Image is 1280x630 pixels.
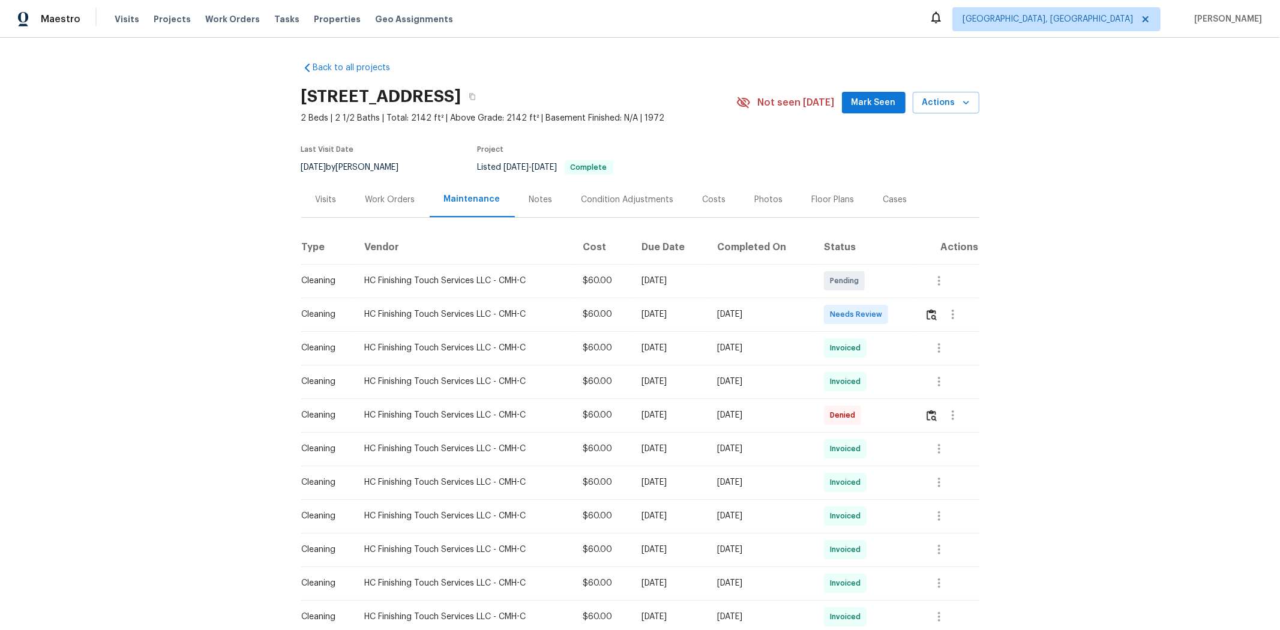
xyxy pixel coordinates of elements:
[302,476,346,488] div: Cleaning
[316,194,337,206] div: Visits
[708,230,814,264] th: Completed On
[301,163,326,172] span: [DATE]
[581,194,674,206] div: Condition Adjustments
[302,510,346,522] div: Cleaning
[364,342,563,354] div: HC Finishing Touch Services LLC - CMH-C
[583,342,622,354] div: $60.00
[301,230,355,264] th: Type
[364,409,563,421] div: HC Finishing Touch Services LLC - CMH-C
[717,611,805,623] div: [DATE]
[922,95,970,110] span: Actions
[642,510,698,522] div: [DATE]
[925,300,939,329] button: Review Icon
[364,476,563,488] div: HC Finishing Touch Services LLC - CMH-C
[583,577,622,589] div: $60.00
[717,342,805,354] div: [DATE]
[717,544,805,556] div: [DATE]
[364,376,563,388] div: HC Finishing Touch Services LLC - CMH-C
[301,91,461,103] h2: [STREET_ADDRESS]
[302,577,346,589] div: Cleaning
[444,193,500,205] div: Maintenance
[642,577,698,589] div: [DATE]
[830,611,865,623] span: Invoiced
[927,410,937,421] img: Review Icon
[573,230,632,264] th: Cost
[883,194,907,206] div: Cases
[583,611,622,623] div: $60.00
[812,194,855,206] div: Floor Plans
[364,611,563,623] div: HC Finishing Touch Services LLC - CMH-C
[642,275,698,287] div: [DATE]
[364,308,563,320] div: HC Finishing Touch Services LLC - CMH-C
[302,376,346,388] div: Cleaning
[642,544,698,556] div: [DATE]
[963,13,1133,25] span: [GEOGRAPHIC_DATA], [GEOGRAPHIC_DATA]
[302,443,346,455] div: Cleaning
[529,194,553,206] div: Notes
[566,164,612,171] span: Complete
[703,194,726,206] div: Costs
[642,342,698,354] div: [DATE]
[364,275,563,287] div: HC Finishing Touch Services LLC - CMH-C
[154,13,191,25] span: Projects
[830,476,865,488] span: Invoiced
[717,577,805,589] div: [DATE]
[642,476,698,488] div: [DATE]
[830,544,865,556] span: Invoiced
[504,163,529,172] span: [DATE]
[830,510,865,522] span: Invoiced
[314,13,361,25] span: Properties
[642,409,698,421] div: [DATE]
[365,194,415,206] div: Work Orders
[842,92,906,114] button: Mark Seen
[115,13,139,25] span: Visits
[478,146,504,153] span: Project
[852,95,896,110] span: Mark Seen
[830,376,865,388] span: Invoiced
[302,611,346,623] div: Cleaning
[717,409,805,421] div: [DATE]
[301,62,416,74] a: Back to all projects
[830,342,865,354] span: Invoiced
[642,308,698,320] div: [DATE]
[830,308,887,320] span: Needs Review
[461,86,483,107] button: Copy Address
[642,443,698,455] div: [DATE]
[830,577,865,589] span: Invoiced
[364,443,563,455] div: HC Finishing Touch Services LLC - CMH-C
[583,376,622,388] div: $60.00
[375,13,453,25] span: Geo Assignments
[301,112,736,124] span: 2 Beds | 2 1/2 Baths | Total: 2142 ft² | Above Grade: 2142 ft² | Basement Finished: N/A | 1972
[205,13,260,25] span: Work Orders
[583,476,622,488] div: $60.00
[301,160,413,175] div: by [PERSON_NAME]
[717,376,805,388] div: [DATE]
[364,544,563,556] div: HC Finishing Touch Services LLC - CMH-C
[274,15,299,23] span: Tasks
[355,230,573,264] th: Vendor
[830,275,864,287] span: Pending
[583,308,622,320] div: $60.00
[913,92,979,114] button: Actions
[302,308,346,320] div: Cleaning
[583,443,622,455] div: $60.00
[504,163,557,172] span: -
[927,309,937,320] img: Review Icon
[925,401,939,430] button: Review Icon
[717,308,805,320] div: [DATE]
[364,577,563,589] div: HC Finishing Touch Services LLC - CMH-C
[302,342,346,354] div: Cleaning
[642,376,698,388] div: [DATE]
[717,443,805,455] div: [DATE]
[717,510,805,522] div: [DATE]
[302,409,346,421] div: Cleaning
[478,163,613,172] span: Listed
[830,409,860,421] span: Denied
[830,443,865,455] span: Invoiced
[302,544,346,556] div: Cleaning
[302,275,346,287] div: Cleaning
[583,544,622,556] div: $60.00
[642,611,698,623] div: [DATE]
[915,230,979,264] th: Actions
[532,163,557,172] span: [DATE]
